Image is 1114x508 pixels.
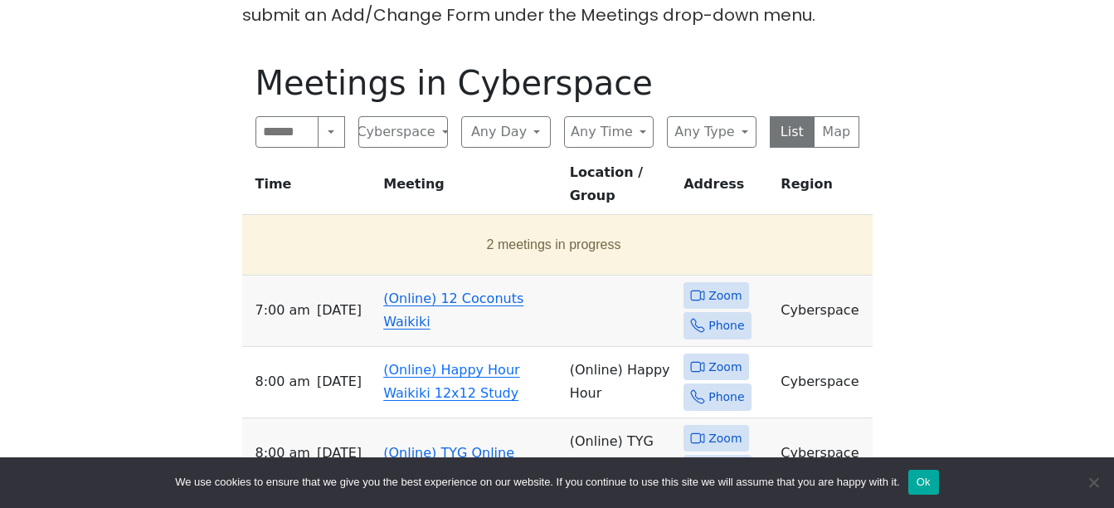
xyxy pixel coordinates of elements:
span: Zoom [708,357,742,378]
button: Ok [908,470,939,495]
input: Search [255,116,319,148]
span: [DATE] [317,299,362,322]
a: (Online) Happy Hour Waikiki 12x12 Study [383,362,519,401]
span: We use cookies to ensure that we give you the best experience on our website. If you continue to ... [175,474,899,491]
th: Region [774,161,872,215]
button: 2 meetings in progress [249,222,859,268]
th: Location / Group [563,161,677,215]
span: Zoom [708,428,742,449]
span: 8:00 AM [255,370,310,393]
th: Time [242,161,377,215]
span: Zoom [708,286,742,306]
a: (Online) TYG Online [383,445,514,461]
button: Cyberspace [358,116,448,148]
span: No [1085,474,1102,491]
span: 8:00 AM [255,442,310,465]
button: Search [318,116,344,148]
th: Address [677,161,774,215]
a: (Online) 12 Coconuts Waikiki [383,291,523,330]
button: Any Time [564,116,654,148]
td: Cyberspace [774,347,872,418]
span: [DATE] [317,370,362,393]
td: (Online) Happy Hour [563,347,677,418]
td: Cyberspace [774,276,872,347]
span: 7:00 AM [255,299,310,322]
button: Map [814,116,859,148]
th: Meeting [377,161,563,215]
td: (Online) TYG Online [563,418,677,490]
button: List [770,116,815,148]
span: Phone [708,315,744,336]
td: Cyberspace [774,418,872,490]
button: Any Type [667,116,756,148]
h1: Meetings in Cyberspace [255,63,859,103]
span: Phone [708,387,744,408]
button: Any Day [461,116,551,148]
span: [DATE] [317,442,362,465]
